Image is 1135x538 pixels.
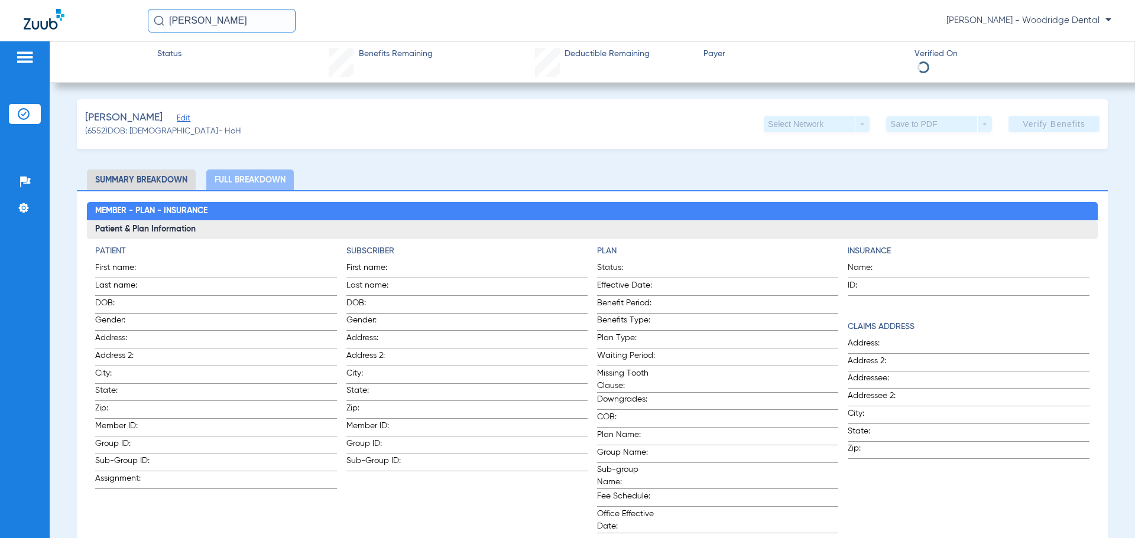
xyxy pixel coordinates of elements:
span: Benefit Period: [597,297,655,313]
span: Sub-group Name: [597,464,655,488]
span: Assignment: [95,472,153,488]
span: Edit [177,114,187,125]
h4: Plan [597,245,838,257]
span: Address: [95,332,153,348]
span: First name: [346,262,404,278]
span: City: [95,367,153,383]
span: DOB: [346,297,404,313]
span: Verified On [915,48,1115,60]
span: Gender: [95,314,153,330]
span: Last name: [346,279,404,295]
span: Payer [703,48,904,60]
span: COB: [597,411,655,427]
span: Address 2: [95,350,153,366]
span: Address: [848,337,906,353]
span: Plan Type: [597,332,655,348]
li: Full Breakdown [206,169,294,190]
span: First name: [95,262,153,278]
input: Search for patients [148,9,296,32]
h4: Claims Address [848,321,1089,333]
img: hamburger-icon [15,50,34,64]
span: Downgrades: [597,393,655,409]
li: Summary Breakdown [87,169,196,190]
span: Addressee 2: [848,390,906,406]
span: Fee Schedule: [597,490,655,506]
span: Group ID: [95,438,153,454]
img: Zuub Logo [24,9,64,30]
span: Last name: [95,279,153,295]
span: State: [95,384,153,400]
span: Addressee: [848,372,906,388]
h3: Patient & Plan Information [87,220,1097,239]
span: Office Effective Date: [597,508,655,533]
span: ID: [848,279,881,295]
span: Member ID: [346,420,404,436]
span: [PERSON_NAME] - Woodridge Dental [946,15,1111,27]
span: Sub-Group ID: [346,455,404,471]
span: Waiting Period: [597,350,655,366]
span: DOB: [95,297,153,313]
span: Benefits Type: [597,314,655,330]
span: City: [346,367,404,383]
span: Address: [346,332,404,348]
span: Address 2: [346,350,404,366]
img: Search Icon [154,15,164,26]
span: Zip: [346,402,404,418]
span: Deductible Remaining [565,48,650,60]
span: [PERSON_NAME] [85,110,163,125]
span: Benefits Remaining [359,48,433,60]
span: Group Name: [597,446,655,462]
span: State: [346,384,404,400]
span: Status [157,48,181,60]
span: Missing Tooth Clause: [597,367,655,392]
span: City: [848,407,906,423]
span: Plan Name: [597,429,655,445]
span: Gender: [346,314,404,330]
h4: Subscriber [346,245,588,257]
span: Name: [848,262,881,278]
span: Zip: [95,402,153,418]
span: Status: [597,262,655,278]
span: State: [848,425,906,441]
h2: Member - Plan - Insurance [87,202,1097,221]
span: Sub-Group ID: [95,455,153,471]
span: Member ID: [95,420,153,436]
span: Address 2: [848,355,906,371]
span: Group ID: [346,438,404,454]
span: Zip: [848,442,906,458]
span: (6552) DOB: [DEMOGRAPHIC_DATA] - HoH [85,125,241,138]
span: Effective Date: [597,279,655,295]
h4: Patient [95,245,336,257]
h4: Insurance [848,245,1089,257]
